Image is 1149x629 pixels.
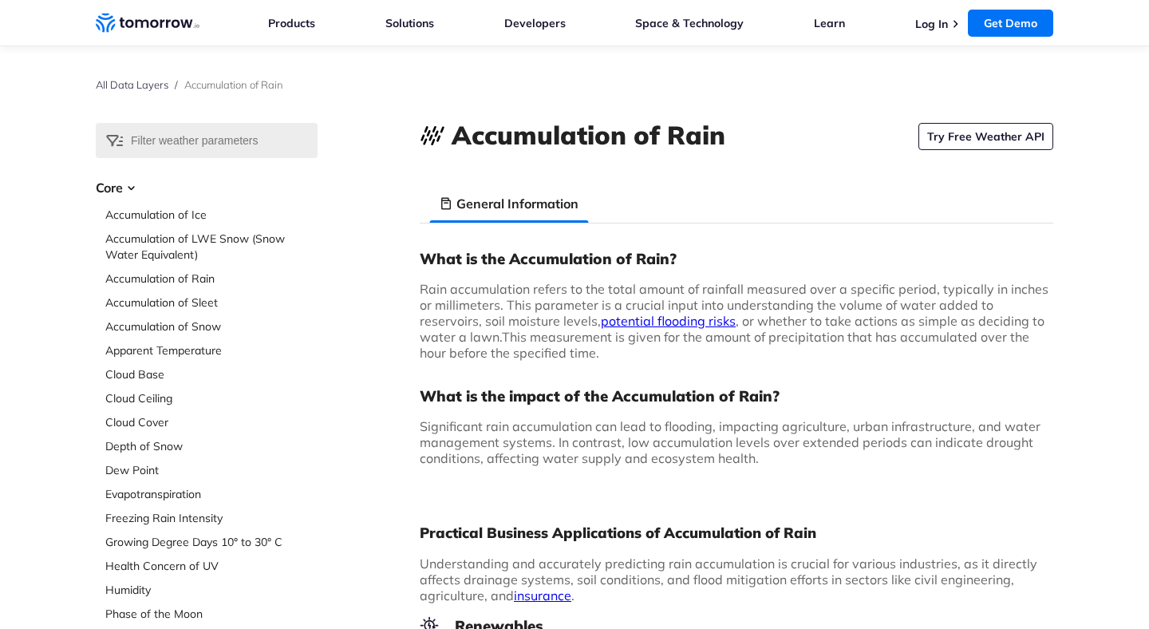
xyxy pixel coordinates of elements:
a: Try Free Weather API [918,123,1053,150]
a: Dew Point [105,462,318,478]
a: Humidity [105,582,318,598]
input: Filter weather parameters [96,123,318,158]
a: Learn [814,16,845,30]
span: Significant rain accumulation can lead to flooding, impacting agriculture, urban infrastructure, ... [420,418,1040,466]
h3: General Information [456,194,578,213]
a: Log In [915,17,948,31]
a: Depth of Snow [105,438,318,454]
a: Phase of the Moon [105,606,318,622]
a: Cloud Base [105,366,318,382]
a: Developers [504,16,566,30]
span: This measurement is given for the amount of precipitation that has accumulated over the hour befo... [420,329,1029,361]
h3: What is the Accumulation of Rain? [420,249,1053,268]
a: Accumulation of Ice [105,207,318,223]
span: / [175,78,178,91]
span: Understanding and accurately predicting rain accumulation is crucial for various industries, as i... [420,556,1037,603]
a: Accumulation of Snow [105,318,318,334]
li: General Information [429,184,588,223]
a: Cloud Cover [105,414,318,430]
a: All Data Layers [96,78,168,91]
h3: Core [96,178,318,197]
a: Accumulation of LWE Snow (Snow Water Equivalent) [105,231,318,263]
a: Home link [96,11,199,35]
a: Accumulation of Sleet [105,295,318,311]
span: Rain accumulation refers to the total amount of rainfall measured over a specific period, typical... [420,281,1048,345]
a: Products [268,16,315,30]
span: Accumulation of Rain [184,78,283,91]
h1: Accumulation of Rain [452,117,725,152]
a: Cloud Ceiling [105,390,318,406]
a: potential flooding risks [601,313,736,329]
a: Accumulation of Rain [105,271,318,287]
a: Health Concern of UV [105,558,318,574]
h2: Practical Business Applications of Accumulation of Rain [420,524,1053,543]
a: Apparent Temperature [105,342,318,358]
a: Space & Technology [635,16,744,30]
h3: What is the impact of the Accumulation of Rain? [420,386,1053,405]
a: Evapotranspiration [105,486,318,502]
a: insurance [514,587,571,603]
a: Solutions [385,16,434,30]
a: Get Demo [968,10,1053,37]
a: Growing Degree Days 10° to 30° C [105,534,318,550]
a: Freezing Rain Intensity [105,510,318,526]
